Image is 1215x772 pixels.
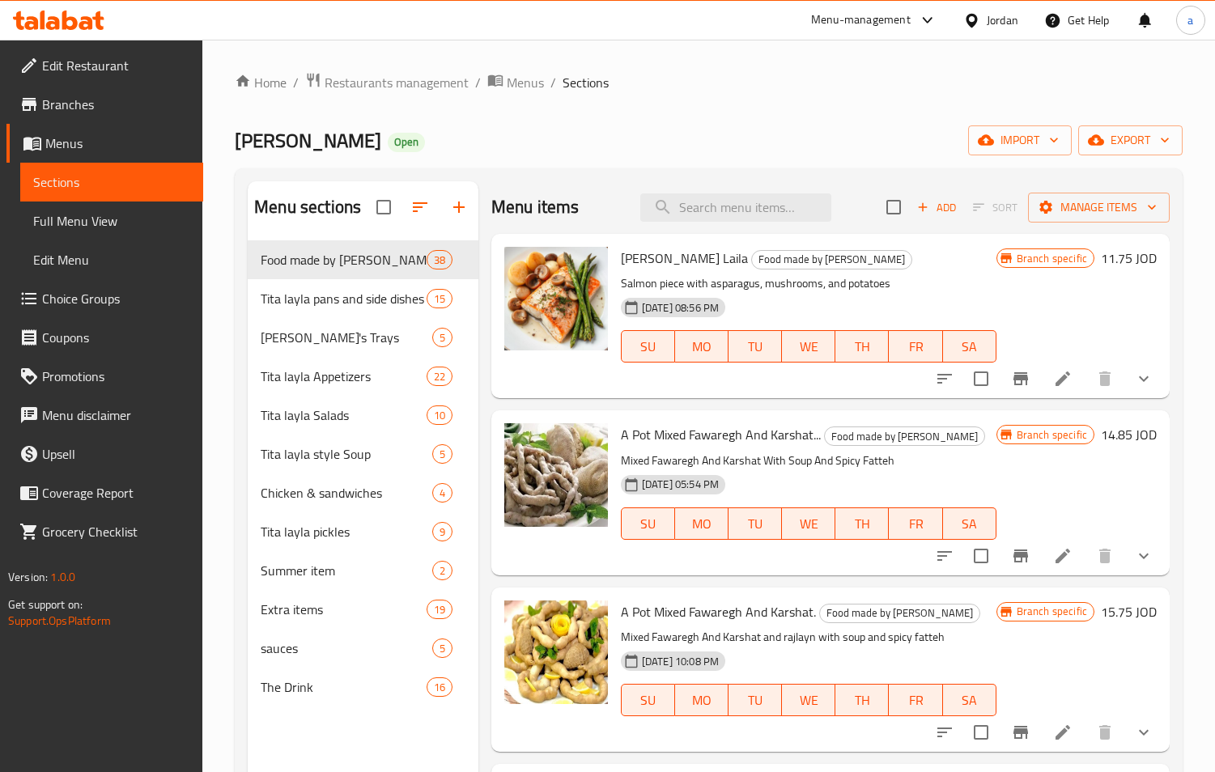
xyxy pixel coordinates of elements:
button: FR [889,507,942,540]
div: Summer item2 [248,551,478,590]
span: 38 [427,252,452,268]
button: MO [675,507,729,540]
a: Restaurants management [305,72,469,93]
span: 9 [433,524,452,540]
div: Food made by Tita LAYLA [261,250,426,269]
a: Support.OpsPlatform [8,610,111,631]
div: Tita Layla's Trays [261,328,432,347]
span: [DATE] 08:56 PM [635,300,725,316]
span: 5 [433,641,452,656]
a: Edit Menu [20,240,203,279]
div: items [432,638,452,658]
span: Edit Restaurant [42,56,190,75]
div: items [432,561,452,580]
button: SA [943,330,996,363]
button: sort-choices [925,713,964,752]
button: TH [835,507,889,540]
a: Edit Restaurant [6,46,203,85]
button: SA [943,507,996,540]
a: Branches [6,85,203,124]
span: 19 [427,602,452,617]
a: Coverage Report [6,473,203,512]
nav: Menu sections [248,234,478,713]
span: Branches [42,95,190,114]
h2: Menu sections [254,195,361,219]
button: TU [729,684,782,716]
div: Extra items [261,600,426,619]
span: FR [895,689,936,712]
img: Salmon Tita Laila [504,247,608,350]
button: FR [889,684,942,716]
span: Select to update [964,715,998,749]
button: Manage items [1028,193,1170,223]
button: delete [1085,713,1124,752]
div: sauces5 [248,629,478,668]
span: TU [735,335,775,358]
button: import [968,125,1072,155]
button: WE [782,507,835,540]
button: show more [1124,537,1163,575]
svg: Show Choices [1134,546,1153,566]
img: A Pot Mixed Fawaregh And Karshat... [504,423,608,527]
span: TU [735,512,775,536]
button: sort-choices [925,359,964,398]
span: 4 [433,486,452,501]
h6: 15.75 JOD [1101,600,1157,623]
span: Tita layla Appetizers [261,367,426,386]
button: show more [1124,713,1163,752]
h6: 11.75 JOD [1101,247,1157,269]
span: MO [682,512,722,536]
span: TH [842,512,882,536]
a: Menus [487,72,544,93]
div: Menu-management [811,11,911,30]
div: Jordan [987,11,1018,29]
div: Tita layla style Soup5 [248,435,478,473]
span: SA [949,335,990,358]
div: The Drink16 [248,668,478,706]
div: Tita layla Salads10 [248,396,478,435]
span: Edit Menu [33,250,190,269]
span: MO [682,335,722,358]
div: items [427,367,452,386]
span: Tita layla pickles [261,522,432,541]
button: delete [1085,359,1124,398]
a: Menus [6,124,203,163]
button: TU [729,330,782,363]
span: Food made by [PERSON_NAME] [825,427,984,446]
span: Choice Groups [42,289,190,308]
button: Add [911,195,962,220]
span: Select section [877,190,911,224]
span: Open [388,135,425,149]
h6: 14.85 JOD [1101,423,1157,446]
span: WE [788,512,829,536]
span: Add [915,198,958,217]
a: Coupons [6,318,203,357]
span: [PERSON_NAME]'s Trays [261,328,432,347]
span: A Pot Mixed Fawaregh And Karshat. [621,600,816,624]
span: Menus [507,73,544,92]
span: SU [628,335,669,358]
div: items [427,289,452,308]
div: Food made by Tita LAYLA [824,426,985,446]
span: Select all sections [367,190,401,224]
span: SA [949,689,990,712]
span: Select to update [964,362,998,396]
nav: breadcrumb [235,72,1183,93]
span: [DATE] 05:54 PM [635,477,725,492]
span: Restaurants management [325,73,469,92]
span: TH [842,335,882,358]
span: Version: [8,566,48,587]
button: SU [621,507,675,540]
div: Food made by Tita LAYLA [751,250,912,269]
span: Sections [33,172,190,192]
span: Food made by [PERSON_NAME] [820,604,979,622]
span: SU [628,512,669,536]
div: items [432,328,452,347]
button: WE [782,330,835,363]
span: Grocery Checklist [42,522,190,541]
span: MO [682,689,722,712]
span: Branch specific [1010,604,1094,619]
p: Mixed Fawaregh And Karshat and rajlayn with soup and spicy fatteh [621,627,996,647]
li: / [475,73,481,92]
